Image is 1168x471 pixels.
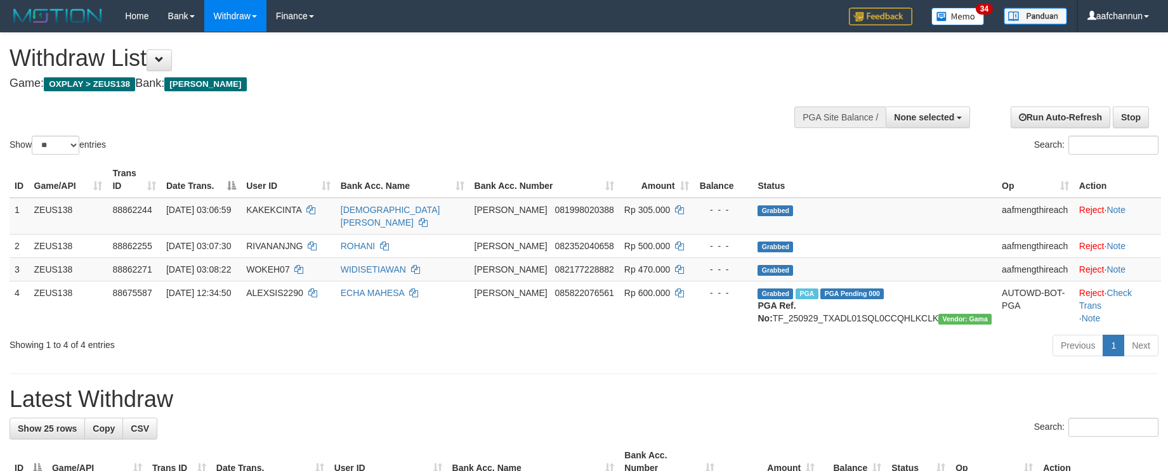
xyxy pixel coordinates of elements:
[554,205,614,215] span: Copy 081998020388 to clipboard
[1074,234,1161,257] td: ·
[341,205,440,228] a: [DEMOGRAPHIC_DATA][PERSON_NAME]
[475,205,548,215] span: [PERSON_NAME]
[758,265,793,276] span: Grabbed
[1079,241,1105,251] a: Reject
[1106,241,1125,251] a: Note
[341,241,375,251] a: ROHANI
[10,281,29,330] td: 4
[246,264,289,274] span: WOKEH07
[1106,264,1125,274] a: Note
[18,423,77,434] span: Show 25 rows
[699,240,748,252] div: - - -
[29,281,108,330] td: ZEUS138
[752,162,997,198] th: Status
[931,8,985,25] img: Button%20Memo.svg
[1074,281,1161,330] td: · ·
[849,8,912,25] img: Feedback.jpg
[1053,335,1103,356] a: Previous
[1011,106,1110,128] a: Run Auto-Refresh
[10,46,766,71] h1: Withdraw List
[10,234,29,257] td: 2
[475,264,548,274] span: [PERSON_NAME]
[166,241,231,251] span: [DATE] 03:07:30
[161,162,241,198] th: Date Trans.: activate to sort column descending
[624,288,670,298] span: Rp 600.000
[1079,264,1105,274] a: Reject
[475,288,548,298] span: [PERSON_NAME]
[997,281,1074,330] td: AUTOWD-BOT-PGA
[554,288,614,298] span: Copy 085822076561 to clipboard
[694,162,753,198] th: Balance
[1079,288,1105,298] a: Reject
[166,264,231,274] span: [DATE] 03:08:22
[44,77,135,91] span: OXPLAY > ZEUS138
[886,106,970,128] button: None selected
[758,242,793,252] span: Grabbed
[997,198,1074,235] td: aafmengthireach
[131,423,149,434] span: CSV
[796,288,818,299] span: Marked by aafpengsreynich
[164,77,246,91] span: [PERSON_NAME]
[699,203,748,216] div: - - -
[699,263,748,276] div: - - -
[554,241,614,251] span: Copy 082352040658 to clipboard
[1106,205,1125,215] a: Note
[10,257,29,281] td: 3
[758,205,793,216] span: Grabbed
[752,281,997,330] td: TF_250929_TXADL01SQL0CCQHLKCLK
[1082,313,1101,323] a: Note
[938,314,992,325] span: Vendor URL: https://trx31.1velocity.biz
[1068,136,1158,155] input: Search:
[997,234,1074,257] td: aafmengthireach
[997,162,1074,198] th: Op: activate to sort column ascending
[1074,162,1161,198] th: Action
[976,3,993,15] span: 34
[997,257,1074,281] td: aafmengthireach
[10,136,106,155] label: Show entries
[10,162,29,198] th: ID
[32,136,79,155] select: Showentries
[624,241,670,251] span: Rp 500.000
[1004,8,1067,25] img: panduan.png
[10,6,106,25] img: MOTION_logo.png
[84,418,123,439] a: Copy
[166,288,231,298] span: [DATE] 12:34:50
[10,77,766,90] h4: Game: Bank:
[1124,335,1158,356] a: Next
[29,234,108,257] td: ZEUS138
[469,162,619,198] th: Bank Acc. Number: activate to sort column ascending
[1113,106,1149,128] a: Stop
[794,106,886,128] div: PGA Site Balance /
[624,205,670,215] span: Rp 305.000
[820,288,884,299] span: PGA Pending
[341,264,406,274] a: WIDISETIAWAN
[241,162,336,198] th: User ID: activate to sort column ascending
[1034,136,1158,155] label: Search:
[122,418,157,439] a: CSV
[1103,335,1124,356] a: 1
[246,205,301,215] span: KAKEKCINTA
[624,264,670,274] span: Rp 470.000
[10,418,85,439] a: Show 25 rows
[246,288,303,298] span: ALEXSIS2290
[29,198,108,235] td: ZEUS138
[107,162,161,198] th: Trans ID: activate to sort column ascending
[10,198,29,235] td: 1
[475,241,548,251] span: [PERSON_NAME]
[758,288,793,299] span: Grabbed
[554,264,614,274] span: Copy 082177228882 to clipboard
[10,333,477,351] div: Showing 1 to 4 of 4 entries
[29,162,108,198] th: Game/API: activate to sort column ascending
[112,288,152,298] span: 88675587
[112,264,152,274] span: 88862271
[336,162,469,198] th: Bank Acc. Name: activate to sort column ascending
[112,241,152,251] span: 88862255
[758,300,796,323] b: PGA Ref. No:
[619,162,694,198] th: Amount: activate to sort column ascending
[1034,418,1158,437] label: Search:
[10,387,1158,412] h1: Latest Withdraw
[1079,205,1105,215] a: Reject
[341,288,404,298] a: ECHA MAHESA
[166,205,231,215] span: [DATE] 03:06:59
[699,287,748,299] div: - - -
